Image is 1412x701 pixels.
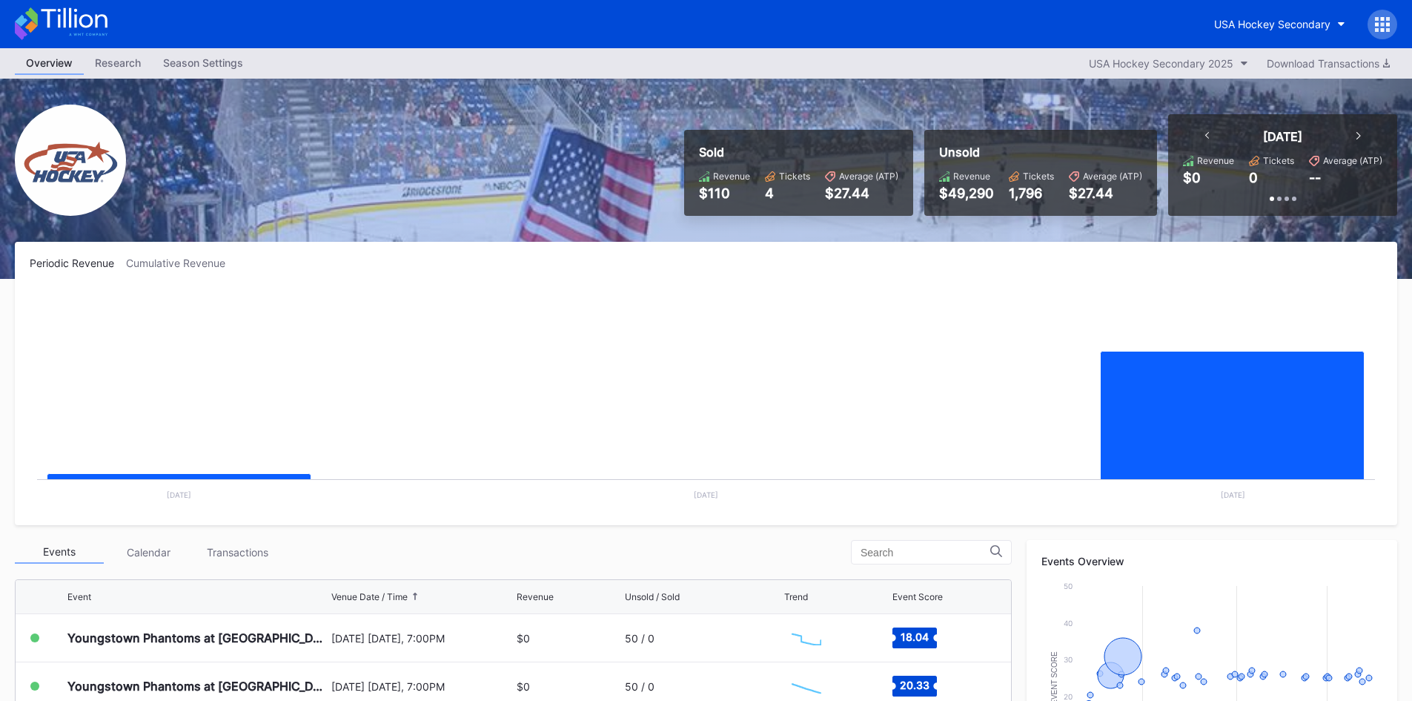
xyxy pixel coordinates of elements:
text: 20.33 [900,679,929,691]
div: 50 / 0 [625,680,654,693]
div: $27.44 [825,185,898,201]
div: Unsold [939,145,1142,159]
div: 0 [1249,170,1258,185]
a: Season Settings [152,52,254,75]
div: [DATE] [DATE], 7:00PM [331,680,514,693]
div: Transactions [193,541,282,564]
svg: Chart title [784,619,829,656]
a: Research [84,52,152,75]
div: Youngstown Phantoms at [GEOGRAPHIC_DATA] Hockey NTDP U-18 [67,631,328,645]
div: Research [84,52,152,73]
div: Revenue [953,171,990,182]
div: [DATE] [1263,129,1302,144]
text: 40 [1064,619,1073,628]
div: Venue Date / Time [331,591,408,602]
div: Unsold / Sold [625,591,680,602]
div: 4 [765,185,810,201]
text: [DATE] [1221,490,1245,499]
text: 20 [1064,692,1073,701]
div: Youngstown Phantoms at [GEOGRAPHIC_DATA] Hockey NTDP U-18 [67,679,328,694]
div: $0 [517,680,530,693]
div: Sold [699,145,898,159]
div: USA Hockey Secondary 2025 [1089,57,1233,70]
div: Tickets [1263,155,1294,166]
div: Average (ATP) [839,171,898,182]
div: Revenue [713,171,750,182]
text: [DATE] [694,490,718,499]
text: [DATE] [167,490,191,499]
div: Average (ATP) [1323,155,1382,166]
div: USA Hockey Secondary [1214,18,1330,30]
div: 1,796 [1009,185,1054,201]
button: USA Hockey Secondary [1203,10,1356,38]
div: Revenue [517,591,554,602]
div: 50 / 0 [625,632,654,645]
div: Tickets [779,171,810,182]
div: Events Overview [1041,555,1382,567]
a: Overview [15,52,84,75]
button: USA Hockey Secondary 2025 [1081,53,1256,73]
text: 50 [1064,582,1073,590]
div: $49,290 [939,185,994,201]
svg: Chart title [30,288,1382,510]
div: Tickets [1023,171,1054,182]
div: Cumulative Revenue [126,257,237,269]
div: -- [1309,170,1321,185]
div: $0 [517,632,530,645]
div: Event Score [892,591,943,602]
text: 30 [1064,655,1073,664]
div: Season Settings [152,52,254,73]
div: Calendar [104,541,193,564]
div: Average (ATP) [1083,171,1142,182]
div: $110 [699,185,750,201]
div: $27.44 [1069,185,1142,201]
div: Trend [784,591,808,602]
div: $0 [1183,170,1201,185]
div: Download Transactions [1267,57,1390,70]
div: Event [67,591,91,602]
div: Periodic Revenue [30,257,126,269]
div: [DATE] [DATE], 7:00PM [331,632,514,645]
input: Search [861,547,990,559]
div: Events [15,541,104,564]
img: USA_Hockey_Secondary.png [15,105,126,216]
div: Revenue [1197,155,1234,166]
button: Download Transactions [1259,53,1397,73]
text: 18.04 [901,631,929,643]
